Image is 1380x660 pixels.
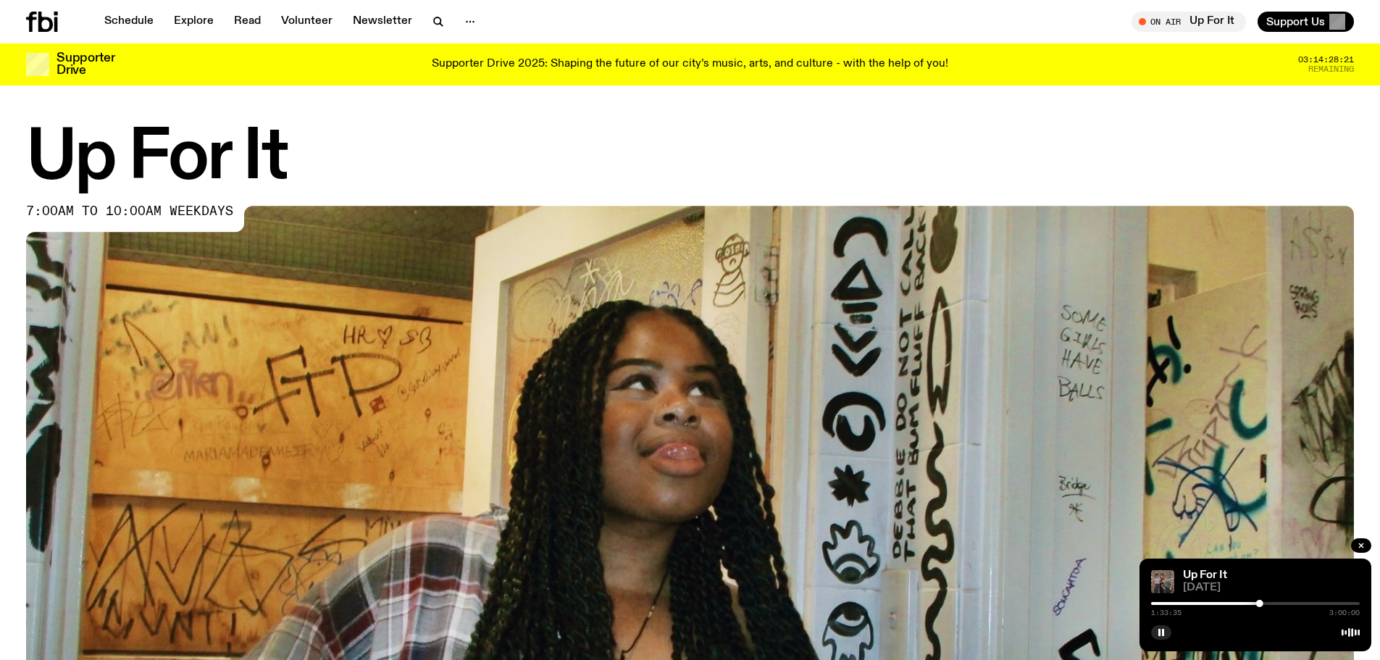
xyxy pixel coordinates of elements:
[57,52,114,77] h3: Supporter Drive
[96,12,162,32] a: Schedule
[1258,12,1354,32] button: Support Us
[344,12,421,32] a: Newsletter
[26,206,233,217] span: 7:00am to 10:00am weekdays
[1183,582,1360,593] span: [DATE]
[1151,609,1182,617] span: 1:33:35
[1298,56,1354,64] span: 03:14:28:21
[26,126,1354,191] h1: Up For It
[1266,15,1325,28] span: Support Us
[1308,65,1354,73] span: Remaining
[1132,12,1246,32] button: On AirUp For It
[225,12,269,32] a: Read
[272,12,341,32] a: Volunteer
[1183,569,1227,581] a: Up For It
[432,58,948,71] p: Supporter Drive 2025: Shaping the future of our city’s music, arts, and culture - with the help o...
[165,12,222,32] a: Explore
[1329,609,1360,617] span: 3:00:00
